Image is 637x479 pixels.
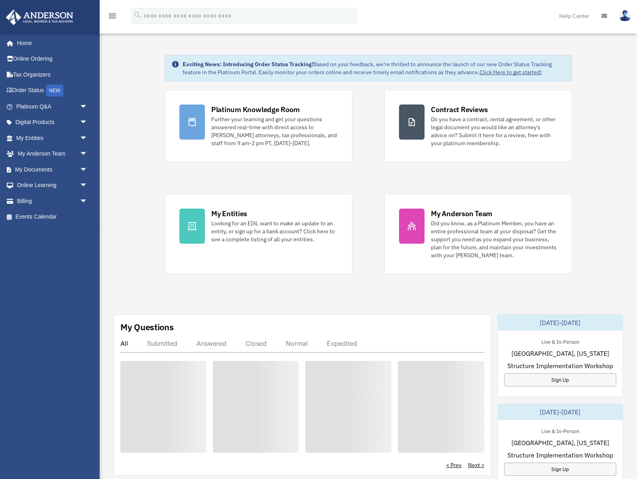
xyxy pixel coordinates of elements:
[6,130,100,146] a: My Entitiesarrow_drop_down
[165,194,352,274] a: My Entities Looking for an EIN, want to make an update to an entity, or sign up for a bank accoun...
[6,51,100,67] a: Online Ordering
[384,90,572,162] a: Contract Reviews Do you have a contract, rental agreement, or other legal document you would like...
[6,209,100,225] a: Events Calendar
[431,209,492,219] div: My Anderson Team
[183,60,565,76] div: Based on your feedback, we're thrilled to announce the launch of our new Order Status Tracking fe...
[6,114,100,130] a: Digital Productsarrow_drop_down
[619,10,631,22] img: User Pic
[431,219,557,259] div: Did you know, as a Platinum Member, you have an entire professional team at your disposal? Get th...
[384,194,572,274] a: My Anderson Team Did you know, as a Platinum Member, you have an entire professional team at your...
[6,162,100,177] a: My Documentsarrow_drop_down
[6,83,100,99] a: Order StatusNEW
[80,114,96,131] span: arrow_drop_down
[504,373,617,386] a: Sign Up
[498,404,623,420] div: [DATE]-[DATE]
[6,177,100,193] a: Online Learningarrow_drop_down
[431,115,557,147] div: Do you have a contract, rental agreement, or other legal document you would like an attorney's ad...
[211,219,338,243] div: Looking for an EIN, want to make an update to an entity, or sign up for a bank account? Click her...
[504,463,617,476] a: Sign Up
[133,11,142,20] i: search
[46,85,63,97] div: NEW
[80,99,96,115] span: arrow_drop_down
[511,438,609,447] span: [GEOGRAPHIC_DATA], [US_STATE]
[286,339,308,347] div: Normal
[511,349,609,358] span: [GEOGRAPHIC_DATA], [US_STATE]
[183,61,313,68] strong: Exciting News: Introducing Order Status Tracking!
[211,104,300,114] div: Platinum Knowledge Room
[80,193,96,209] span: arrow_drop_down
[80,162,96,178] span: arrow_drop_down
[480,69,542,76] a: Click Here to get started!
[431,104,488,114] div: Contract Reviews
[80,177,96,194] span: arrow_drop_down
[197,339,226,347] div: Answered
[327,339,357,347] div: Expedited
[507,361,613,371] span: Structure Implementation Workshop
[108,14,117,21] a: menu
[6,146,100,162] a: My Anderson Teamarrow_drop_down
[246,339,267,347] div: Closed
[6,67,100,83] a: Tax Organizers
[4,10,76,25] img: Anderson Advisors Platinum Portal
[120,321,174,333] div: My Questions
[108,11,117,21] i: menu
[80,130,96,146] span: arrow_drop_down
[535,426,586,435] div: Live & In-Person
[80,146,96,162] span: arrow_drop_down
[535,337,586,345] div: Live & In-Person
[211,115,338,147] div: Further your learning and get your questions answered real-time with direct access to [PERSON_NAM...
[6,193,100,209] a: Billingarrow_drop_down
[147,339,177,347] div: Submitted
[498,315,623,331] div: [DATE]-[DATE]
[6,35,96,51] a: Home
[446,461,462,469] a: < Prev
[468,461,484,469] a: Next >
[507,450,613,460] span: Structure Implementation Workshop
[6,99,100,114] a: Platinum Q&Aarrow_drop_down
[211,209,247,219] div: My Entities
[165,90,352,162] a: Platinum Knowledge Room Further your learning and get your questions answered real-time with dire...
[120,339,128,347] div: All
